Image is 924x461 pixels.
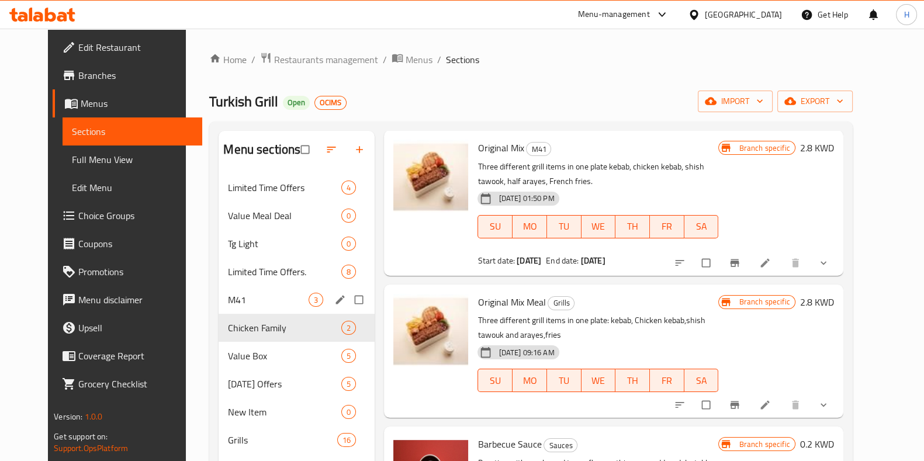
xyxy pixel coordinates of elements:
[54,429,108,444] span: Get support on:
[219,258,375,286] div: Limited Time Offers.8
[78,349,193,363] span: Coverage Report
[517,372,542,389] span: MO
[650,215,684,238] button: FR
[228,349,341,363] span: Value Box
[53,61,202,89] a: Branches
[513,215,547,238] button: MO
[228,433,337,447] div: Grills
[219,370,375,398] div: [DATE] Offers5
[63,117,202,145] a: Sections
[393,140,468,214] img: Original Mix
[581,253,605,268] b: [DATE]
[811,392,839,418] button: show more
[667,392,695,418] button: sort-choices
[527,143,551,156] span: M41
[78,377,193,391] span: Grocery Checklist
[209,88,278,115] span: Turkish Grill
[338,435,355,446] span: 16
[548,296,575,310] div: Grills
[78,237,193,251] span: Coupons
[309,294,323,306] span: 3
[63,145,202,174] a: Full Menu View
[787,94,843,109] span: export
[800,140,834,156] h6: 2.8 KWD
[319,137,347,162] span: Sort sections
[392,52,432,67] a: Menus
[342,379,355,390] span: 5
[342,182,355,193] span: 4
[209,52,852,67] nav: breadcrumb
[72,181,193,195] span: Edit Menu
[615,215,650,238] button: TH
[655,218,680,235] span: FR
[578,8,650,22] div: Menu-management
[78,265,193,279] span: Promotions
[783,392,811,418] button: delete
[586,218,611,235] span: WE
[228,209,341,223] div: Value Meal Deal
[582,369,616,392] button: WE
[517,218,542,235] span: MO
[78,68,193,82] span: Branches
[53,202,202,230] a: Choice Groups
[650,369,684,392] button: FR
[228,237,341,251] span: Tg Light
[72,124,193,138] span: Sections
[219,342,375,370] div: Value Box5
[283,98,310,108] span: Open
[548,296,574,310] span: Grills
[734,143,794,154] span: Branch specific
[615,369,650,392] button: TH
[228,377,341,391] span: [DATE] Offers
[811,250,839,276] button: show more
[341,181,356,195] div: items
[722,250,750,276] button: Branch-specific-item
[260,52,378,67] a: Restaurants management
[251,53,255,67] li: /
[546,253,579,268] span: End date:
[698,91,773,112] button: import
[341,209,356,223] div: items
[78,40,193,54] span: Edit Restaurant
[734,439,794,450] span: Branch specific
[684,369,719,392] button: SA
[53,342,202,370] a: Coverage Report
[547,215,582,238] button: TU
[342,323,355,334] span: 2
[219,426,375,454] div: Grills16
[342,351,355,362] span: 5
[494,193,559,204] span: [DATE] 01:50 PM
[342,266,355,278] span: 8
[477,435,541,453] span: Barbecue Sauce
[228,321,341,335] span: Chicken Family
[342,210,355,221] span: 0
[53,258,202,286] a: Promotions
[393,294,468,369] img: Original Mix Meal
[85,409,103,424] span: 1.0.0
[684,215,719,238] button: SA
[477,313,718,342] p: Three different grill items in one plate: kebab, Chicken kebab,shish tawouk and arayes,fries
[586,372,611,389] span: WE
[78,293,193,307] span: Menu disclaimer
[53,230,202,258] a: Coupons
[209,53,247,67] a: Home
[228,265,341,279] span: Limited Time Offers.
[53,33,202,61] a: Edit Restaurant
[228,293,309,307] span: M41
[219,314,375,342] div: Chicken Family2
[582,215,616,238] button: WE
[341,349,356,363] div: items
[707,94,763,109] span: import
[342,238,355,249] span: 0
[695,394,719,416] span: Select to update
[446,53,479,67] span: Sections
[904,8,909,21] span: H
[315,98,346,108] span: OCIMS
[406,53,432,67] span: Menus
[477,139,524,157] span: Original Mix
[818,257,829,269] svg: Show Choices
[54,441,128,456] a: Support.OpsPlatform
[477,293,545,311] span: Original Mix Meal
[341,405,356,419] div: items
[777,91,853,112] button: export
